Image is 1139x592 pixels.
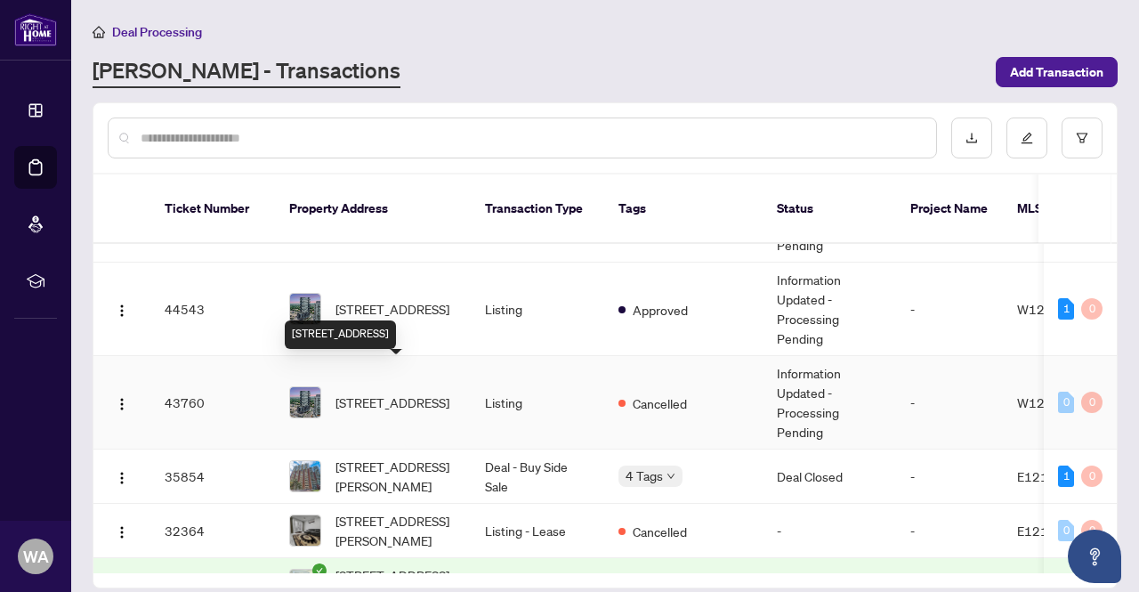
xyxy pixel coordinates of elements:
span: Deal Processing [112,24,202,40]
button: download [951,118,992,158]
div: 0 [1058,520,1074,541]
td: - [896,504,1003,558]
span: WA [23,544,49,569]
button: Logo [108,295,136,323]
th: Tags [604,174,763,244]
span: download [965,132,978,144]
img: thumbnail-img [290,387,320,418]
div: 0 [1081,466,1103,487]
span: [STREET_ADDRESS][PERSON_NAME] [335,457,456,496]
td: - [896,450,1003,504]
th: Ticket Number [150,174,275,244]
div: 0 [1058,392,1074,413]
td: - [896,356,1003,450]
td: 35854 [150,450,275,504]
span: W12280783 [1017,394,1093,410]
img: thumbnail-img [290,515,320,546]
span: down [666,472,675,481]
span: E12106932 [1017,523,1088,539]
span: filter [1076,132,1088,144]
td: - [896,263,1003,356]
td: Information Updated - Processing Pending [763,263,896,356]
div: 1 [1058,466,1074,487]
span: home [93,26,105,38]
span: Cancelled [633,522,687,541]
span: [STREET_ADDRESS] [335,393,449,412]
td: 32364 [150,504,275,558]
th: Transaction Type [471,174,604,244]
span: [STREET_ADDRESS][PERSON_NAME] [335,511,456,550]
button: Logo [108,462,136,491]
a: [PERSON_NAME] - Transactions [93,56,400,88]
button: Add Transaction [996,57,1118,87]
div: [STREET_ADDRESS] [285,320,396,349]
button: Logo [108,516,136,545]
td: 43760 [150,356,275,450]
button: edit [1006,118,1047,158]
span: Cancelled [633,393,687,413]
span: Approved [633,300,688,320]
span: W12296754 [1017,301,1093,317]
img: thumbnail-img [290,461,320,491]
th: Status [763,174,896,244]
span: E12119221 [1017,468,1088,484]
span: [STREET_ADDRESS] [335,299,449,319]
th: Property Address [275,174,471,244]
td: - [763,504,896,558]
span: check-circle [312,564,327,578]
button: filter [1062,118,1103,158]
div: 0 [1081,392,1103,413]
button: Open asap [1068,530,1121,583]
span: edit [1021,132,1033,144]
td: Listing - Lease [471,504,604,558]
span: Add Transaction [1010,58,1103,86]
img: Logo [115,525,129,539]
img: Logo [115,304,129,318]
td: Listing [471,356,604,450]
td: Information Updated - Processing Pending [763,356,896,450]
img: Logo [115,471,129,485]
td: Deal Closed [763,450,896,504]
td: Deal - Buy Side Sale [471,450,604,504]
span: 4 Tags [626,466,663,486]
div: 1 [1058,298,1074,320]
th: Project Name [896,174,1003,244]
div: 0 [1081,298,1103,320]
div: 0 [1081,520,1103,541]
button: Logo [108,388,136,417]
img: logo [14,13,57,46]
td: Listing [471,263,604,356]
img: thumbnail-img [290,294,320,324]
td: 44543 [150,263,275,356]
th: MLS # [1003,174,1110,244]
img: Logo [115,397,129,411]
